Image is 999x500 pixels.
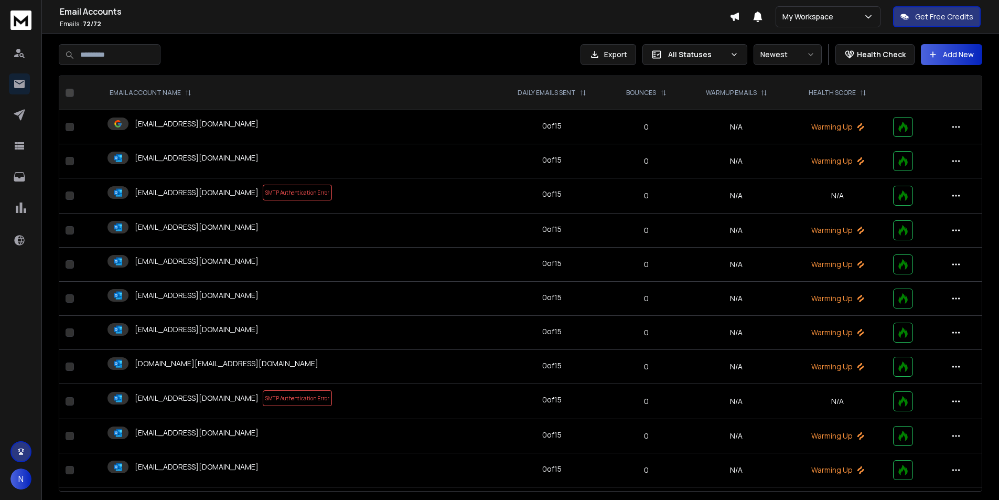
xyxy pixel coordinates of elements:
button: Newest [754,44,822,65]
div: 0 of 15 [542,292,562,303]
p: [EMAIL_ADDRESS][DOMAIN_NAME] [135,462,259,472]
p: 0 [615,122,679,132]
p: [EMAIL_ADDRESS][DOMAIN_NAME] [135,428,259,438]
td: N/A [684,282,788,316]
button: Export [581,44,636,65]
button: Get Free Credits [893,6,981,27]
div: 0 of 15 [542,189,562,199]
span: SMTP Authentication Error [263,390,332,406]
p: Warming Up [794,431,880,441]
p: [DOMAIN_NAME][EMAIL_ADDRESS][DOMAIN_NAME] [135,358,318,369]
p: Warming Up [794,122,880,132]
p: N/A [794,190,880,201]
td: N/A [684,248,788,282]
p: 0 [615,327,679,338]
p: Get Free Credits [915,12,973,22]
p: [EMAIL_ADDRESS][DOMAIN_NAME] [135,153,259,163]
button: Health Check [835,44,915,65]
p: 0 [615,361,679,372]
p: Warming Up [794,361,880,372]
button: N [10,469,31,490]
div: 0 of 15 [542,326,562,337]
p: [EMAIL_ADDRESS][DOMAIN_NAME] [135,393,259,403]
p: Warming Up [794,225,880,236]
img: logo [10,10,31,30]
p: 0 [615,259,679,270]
div: 0 of 15 [542,430,562,440]
p: [EMAIL_ADDRESS][DOMAIN_NAME] [135,187,259,198]
span: SMTP Authentication Error [263,185,332,200]
p: My Workspace [782,12,837,22]
p: 0 [615,293,679,304]
td: N/A [684,316,788,350]
div: 0 of 15 [542,464,562,474]
td: N/A [684,419,788,453]
div: 0 of 15 [542,360,562,371]
button: Add New [921,44,982,65]
p: 0 [615,190,679,201]
div: 0 of 15 [542,155,562,165]
td: N/A [684,214,788,248]
div: 0 of 15 [542,395,562,405]
p: Warming Up [794,259,880,270]
td: N/A [684,384,788,419]
p: Warming Up [794,465,880,475]
p: N/A [794,396,880,407]
p: 0 [615,465,679,475]
p: [EMAIL_ADDRESS][DOMAIN_NAME] [135,324,259,335]
div: 0 of 15 [542,224,562,235]
p: Health Check [857,49,906,60]
td: N/A [684,144,788,178]
p: Warming Up [794,327,880,338]
p: Emails : [60,20,729,28]
td: N/A [684,350,788,384]
iframe: Intercom live chat [961,464,986,489]
h1: Email Accounts [60,5,729,18]
div: EMAIL ACCOUNT NAME [110,89,191,97]
p: 0 [615,156,679,166]
p: [EMAIL_ADDRESS][DOMAIN_NAME] [135,222,259,232]
p: 0 [615,431,679,441]
span: 72 / 72 [83,19,101,28]
p: 0 [615,225,679,236]
p: 0 [615,396,679,407]
p: HEALTH SCORE [809,89,856,97]
p: [EMAIL_ADDRESS][DOMAIN_NAME] [135,290,259,301]
p: [EMAIL_ADDRESS][DOMAIN_NAME] [135,119,259,129]
p: BOUNCES [626,89,656,97]
p: All Statuses [668,49,726,60]
td: N/A [684,178,788,214]
p: Warming Up [794,293,880,304]
td: N/A [684,453,788,487]
p: [EMAIL_ADDRESS][DOMAIN_NAME] [135,256,259,267]
p: Warming Up [794,156,880,166]
div: 0 of 15 [542,121,562,131]
p: DAILY EMAILS SENT [518,89,576,97]
p: WARMUP EMAILS [706,89,757,97]
td: N/A [684,110,788,144]
div: 0 of 15 [542,258,562,269]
